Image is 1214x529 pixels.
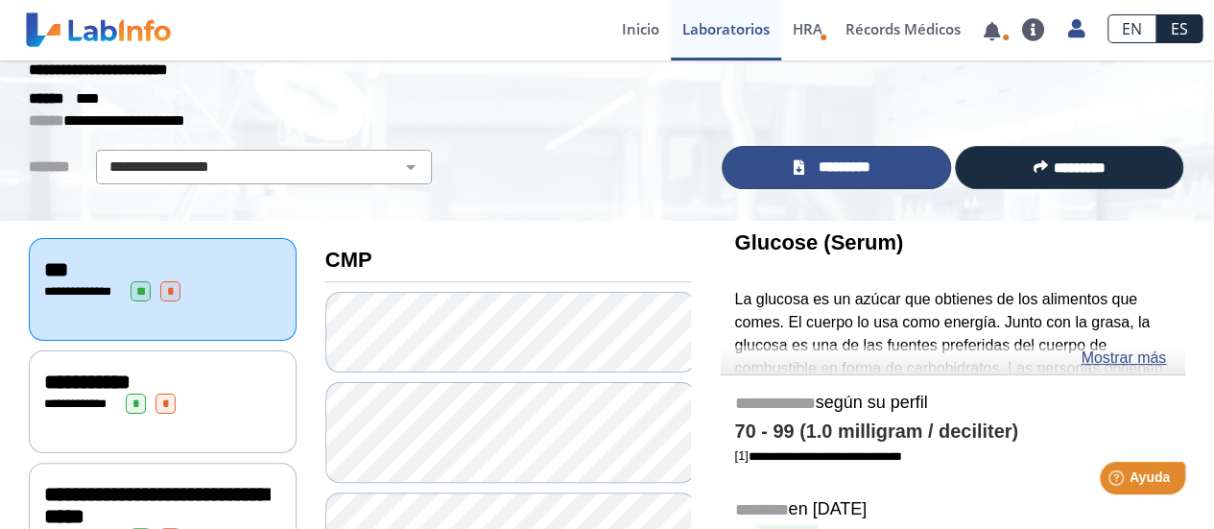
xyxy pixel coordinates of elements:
[1107,14,1156,43] a: EN
[1081,347,1166,370] a: Mostrar más
[325,248,372,272] b: CMP
[734,448,901,463] a: [1]
[734,230,903,254] b: Glucose (Serum)
[1156,14,1202,43] a: ES
[734,393,1171,415] h5: según su perfil
[734,499,1171,521] h5: en [DATE]
[734,288,1171,494] p: La glucosa es un azúcar que obtienes de los alimentos que comes. El cuerpo lo usa como energía. J...
[1043,454,1193,508] iframe: Help widget launcher
[793,19,822,38] span: HRA
[734,421,1171,444] h4: 70 - 99 (1.0 milligram / deciliter)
